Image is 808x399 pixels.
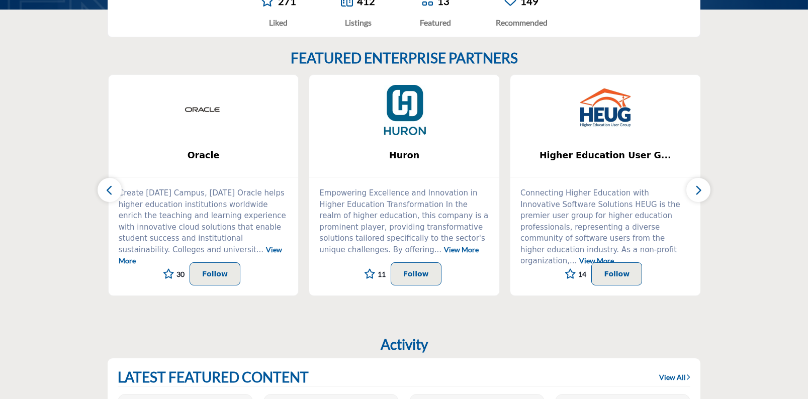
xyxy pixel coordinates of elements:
span: Huron [324,149,484,162]
h2: LATEST FEATURED CONTENT [118,369,309,386]
p: Follow [202,268,228,280]
span: 30 [176,269,185,279]
span: Higher Education User G... [525,149,685,162]
a: Higher Education User G... [510,142,700,169]
button: Follow [591,262,642,285]
span: ... [434,245,441,254]
div: Recommended [496,17,548,29]
a: View All [659,372,690,382]
span: 14 [578,269,586,279]
a: View More [444,245,479,254]
h2: FEATURED ENTERPRISE PARTNERS [291,50,518,67]
a: Oracle [109,142,299,169]
a: Huron [309,142,499,169]
img: Huron [379,85,429,135]
img: Higher Education User Group (HEUG) [580,85,631,135]
p: Connecting Higher Education with Innovative Software Solutions HEUG is the premier user group for... [520,187,690,267]
b: Oracle [124,142,284,169]
div: Featured [420,17,451,29]
p: Create [DATE] Campus, [DATE] Oracle helps higher education institutions worldwide enrich the teac... [119,187,289,267]
a: View More [119,245,282,265]
span: ... [570,256,577,265]
a: View More [579,256,614,265]
span: ... [256,245,263,254]
button: Follow [391,262,441,285]
div: Listings [341,17,375,29]
b: Huron [324,142,484,169]
img: Oracle [178,85,228,135]
b: Higher Education User Group (HEUG) [525,142,685,169]
button: Follow [190,262,240,285]
p: Follow [403,268,429,280]
span: Oracle [124,149,284,162]
h2: Activity [381,336,428,353]
span: 11 [378,269,386,279]
p: Follow [604,268,630,280]
p: Empowering Excellence and Innovation in Higher Education Transformation In the realm of higher ed... [319,187,489,255]
div: Liked [260,17,296,29]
